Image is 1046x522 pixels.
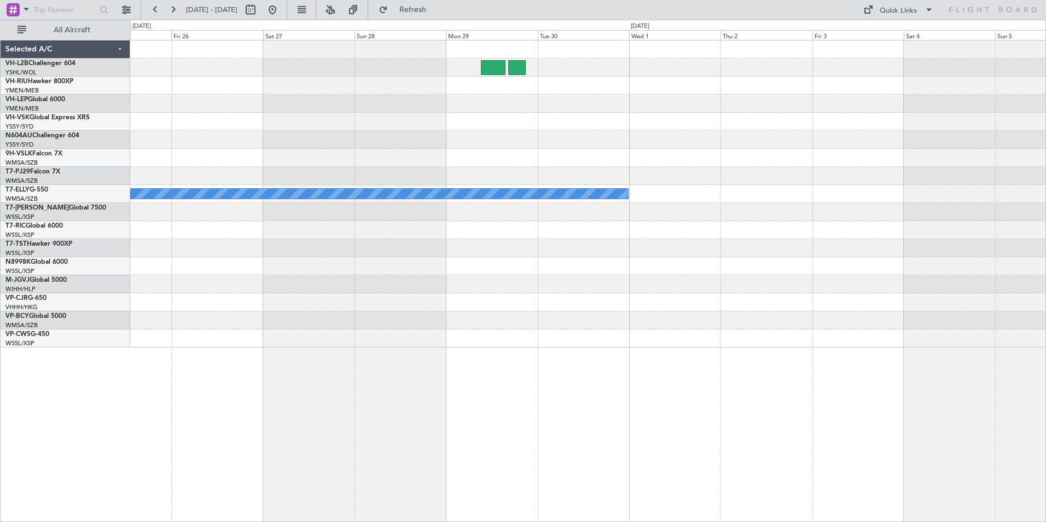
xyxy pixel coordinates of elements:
span: T7-[PERSON_NAME] [5,205,69,211]
span: VH-RIU [5,78,28,85]
a: WMSA/SZB [5,177,38,185]
a: VH-L2BChallenger 604 [5,60,75,67]
button: All Aircraft [12,21,119,39]
a: VP-CJRG-650 [5,295,47,301]
button: Quick Links [858,1,939,19]
span: N604AU [5,132,32,139]
span: N8998K [5,259,31,265]
a: VH-LEPGlobal 6000 [5,96,65,103]
div: Sun 28 [355,30,446,40]
div: Thu 2 [720,30,812,40]
span: T7-TST [5,241,27,247]
a: WIHH/HLP [5,285,36,293]
span: Refresh [390,6,436,14]
a: YMEN/MEB [5,86,39,95]
a: YMEN/MEB [5,105,39,113]
a: WMSA/SZB [5,321,38,329]
div: Fri 3 [812,30,904,40]
div: Fri 26 [171,30,263,40]
a: 9H-VSLKFalcon 7X [5,150,62,157]
a: N8998KGlobal 6000 [5,259,68,265]
span: VH-LEP [5,96,28,103]
input: Trip Number [33,2,96,18]
a: WSSL/XSP [5,249,34,257]
span: T7-RIC [5,223,26,229]
span: All Aircraft [28,26,115,34]
span: M-JGVJ [5,277,30,283]
span: T7-PJ29 [5,169,30,175]
div: Quick Links [880,5,917,16]
a: VP-CWSG-450 [5,331,49,338]
a: WSSL/XSP [5,339,34,347]
a: WSSL/XSP [5,267,34,275]
span: VP-CWS [5,331,31,338]
a: WSSL/XSP [5,213,34,221]
div: Sat 4 [904,30,995,40]
a: T7-[PERSON_NAME]Global 7500 [5,205,106,211]
div: [DATE] [631,22,649,31]
a: WMSA/SZB [5,159,38,167]
a: WSSL/XSP [5,231,34,239]
span: VP-CJR [5,295,28,301]
div: Mon 29 [446,30,537,40]
a: VP-BCYGlobal 5000 [5,313,66,320]
a: VHHH/HKG [5,303,38,311]
a: YSSY/SYD [5,123,33,131]
span: [DATE] - [DATE] [186,5,237,15]
span: T7-ELLY [5,187,30,193]
div: Wed 1 [629,30,720,40]
a: WMSA/SZB [5,195,38,203]
span: 9H-VSLK [5,150,32,157]
a: VH-RIUHawker 800XP [5,78,73,85]
div: [DATE] [132,22,151,31]
span: VP-BCY [5,313,29,320]
button: Refresh [374,1,439,19]
div: Sat 27 [263,30,355,40]
span: VH-L2B [5,60,28,67]
div: Tue 30 [538,30,629,40]
a: M-JGVJGlobal 5000 [5,277,67,283]
a: YSSY/SYD [5,141,33,149]
a: T7-TSTHawker 900XP [5,241,72,247]
a: T7-RICGlobal 6000 [5,223,63,229]
a: N604AUChallenger 604 [5,132,79,139]
span: VH-VSK [5,114,30,121]
a: T7-ELLYG-550 [5,187,48,193]
a: T7-PJ29Falcon 7X [5,169,60,175]
a: YSHL/WOL [5,68,37,77]
a: VH-VSKGlobal Express XRS [5,114,90,121]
